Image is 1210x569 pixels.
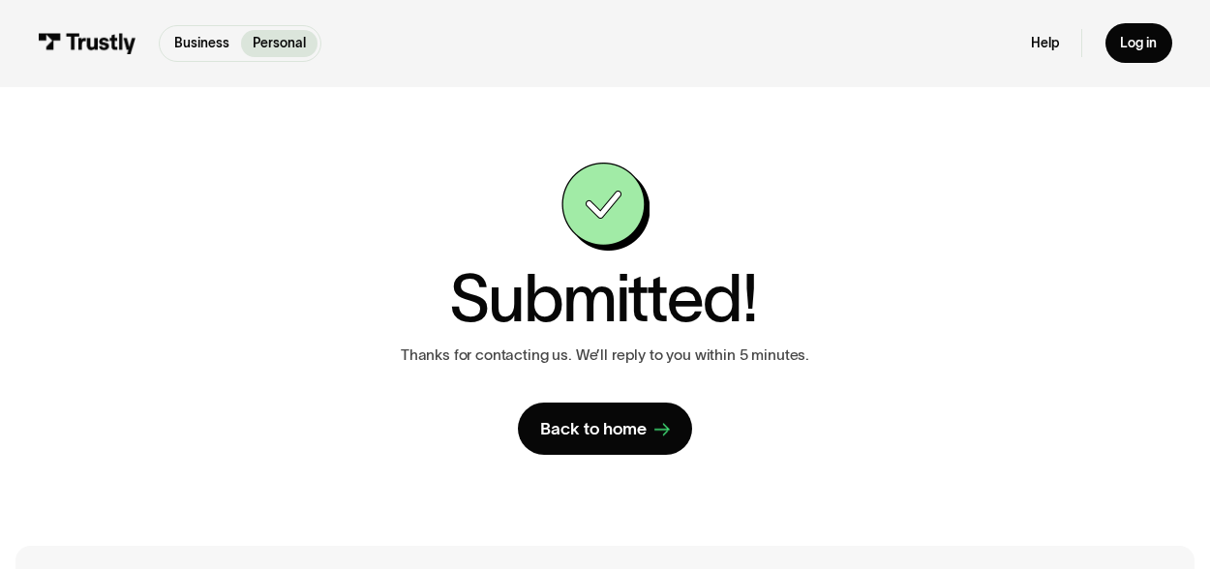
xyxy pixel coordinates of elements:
[241,30,317,57] a: Personal
[518,403,692,455] a: Back to home
[1031,35,1059,52] a: Help
[449,265,758,331] h1: Submitted!
[164,30,241,57] a: Business
[540,418,647,440] div: Back to home
[253,34,306,53] p: Personal
[401,346,809,365] p: Thanks for contacting us. We’ll reply to you within 5 minutes.
[1120,35,1157,52] div: Log in
[1105,23,1172,63] a: Log in
[174,34,229,53] p: Business
[38,33,136,53] img: Trustly Logo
